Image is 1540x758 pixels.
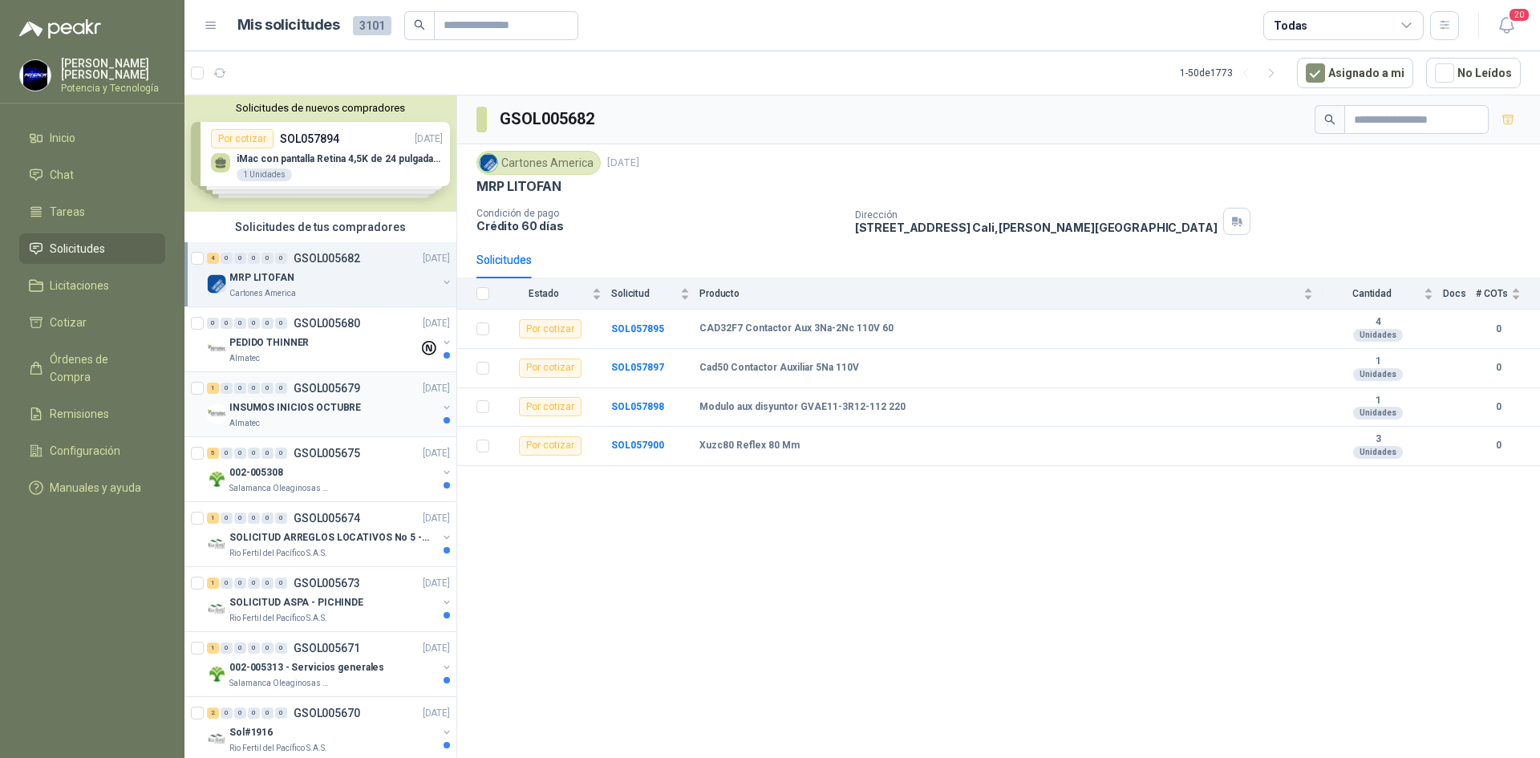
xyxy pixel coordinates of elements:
div: 0 [261,318,274,329]
b: Modulo aux disyuntor GVAE11-3R12-112 220 [699,401,906,414]
b: 0 [1476,399,1521,415]
p: [STREET_ADDRESS] Cali , [PERSON_NAME][GEOGRAPHIC_DATA] [855,221,1218,234]
div: 0 [275,448,287,459]
p: GSOL005680 [294,318,360,329]
p: [DATE] [423,576,450,591]
p: MRP LITOFAN [229,270,294,286]
span: Cotizar [50,314,87,331]
p: Rio Fertil del Pacífico S.A.S. [229,612,327,625]
div: 0 [234,318,246,329]
img: Company Logo [207,599,226,618]
div: Unidades [1353,329,1403,342]
span: Solicitud [611,288,677,299]
th: Cantidad [1323,278,1443,310]
div: 0 [261,642,274,654]
a: SOL057897 [611,362,664,373]
div: 0 [221,383,233,394]
span: 20 [1508,7,1530,22]
th: Producto [699,278,1323,310]
div: 0 [221,448,233,459]
p: SOLICITUD ASPA - PICHINDE [229,595,363,610]
span: Tareas [50,203,85,221]
img: Company Logo [207,274,226,294]
b: CAD32F7 Contactor Aux 3Na-2Nc 110V 60 [699,322,894,335]
div: 0 [248,253,260,264]
a: 1 0 0 0 0 0 GSOL005679[DATE] Company LogoINSUMOS INICIOS OCTUBREAlmatec [207,379,453,430]
span: search [414,19,425,30]
div: 0 [221,642,233,654]
span: Remisiones [50,405,109,423]
p: [PERSON_NAME] [PERSON_NAME] [61,58,165,80]
div: 1 [207,383,219,394]
div: Unidades [1353,368,1403,381]
a: SOL057895 [611,323,664,334]
div: 0 [275,707,287,719]
a: Chat [19,160,165,190]
a: Tareas [19,197,165,227]
p: [DATE] [423,316,450,331]
div: 0 [248,448,260,459]
a: 5 0 0 0 0 0 GSOL005675[DATE] Company Logo002-005308Salamanca Oleaginosas SAS [207,444,453,495]
div: 0 [275,253,287,264]
div: Cartones America [476,151,601,175]
button: No Leídos [1426,58,1521,88]
div: Por cotizar [519,436,582,456]
h1: Mis solicitudes [237,14,340,37]
a: SOL057900 [611,440,664,451]
div: 0 [248,383,260,394]
p: SOLICITUD ARREGLOS LOCATIVOS No 5 - PICHINDE [229,530,429,545]
div: Unidades [1353,446,1403,459]
img: Company Logo [207,729,226,748]
a: Cotizar [19,307,165,338]
p: MRP LITOFAN [476,178,561,195]
img: Company Logo [207,469,226,488]
p: [DATE] [423,706,450,721]
span: Órdenes de Compra [50,351,150,386]
div: 1 - 50 de 1773 [1180,60,1284,86]
p: Salamanca Oleaginosas SAS [229,677,330,690]
div: Unidades [1353,407,1403,420]
div: 0 [261,383,274,394]
h3: GSOL005682 [500,107,597,132]
span: 3101 [353,16,391,35]
th: # COTs [1476,278,1540,310]
div: 0 [234,578,246,589]
div: Todas [1274,17,1307,34]
div: 0 [221,513,233,524]
a: SOL057898 [611,401,664,412]
p: Almatec [229,352,260,365]
div: 0 [234,707,246,719]
a: Licitaciones [19,270,165,301]
a: 2 0 0 0 0 0 GSOL005670[DATE] Company LogoSol#1916Rio Fertil del Pacífico S.A.S. [207,703,453,755]
img: Company Logo [207,339,226,359]
p: Condición de pago [476,208,842,219]
p: GSOL005671 [294,642,360,654]
a: Inicio [19,123,165,153]
p: Sol#1916 [229,725,273,740]
a: Solicitudes [19,233,165,264]
div: 0 [234,513,246,524]
p: Potencia y Tecnología [61,83,165,93]
b: 4 [1323,316,1433,329]
a: Configuración [19,436,165,466]
b: Cad50 Contactor Auxiliar 5Na 110V [699,362,859,375]
a: Órdenes de Compra [19,344,165,392]
p: [DATE] [423,641,450,656]
div: 0 [234,642,246,654]
img: Company Logo [207,404,226,424]
p: Rio Fertil del Pacífico S.A.S. [229,547,327,560]
span: Manuales y ayuda [50,479,141,497]
div: 0 [275,383,287,394]
span: # COTs [1476,288,1508,299]
button: Solicitudes de nuevos compradores [191,102,450,114]
a: 1 0 0 0 0 0 GSOL005674[DATE] Company LogoSOLICITUD ARREGLOS LOCATIVOS No 5 - PICHINDERio Fertil d... [207,509,453,560]
p: 002-005308 [229,465,283,480]
span: Solicitudes [50,240,105,257]
div: 0 [275,513,287,524]
b: Xuzc80 Reflex 80 Mm [699,440,800,452]
div: 0 [261,513,274,524]
p: Cartones America [229,287,296,300]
